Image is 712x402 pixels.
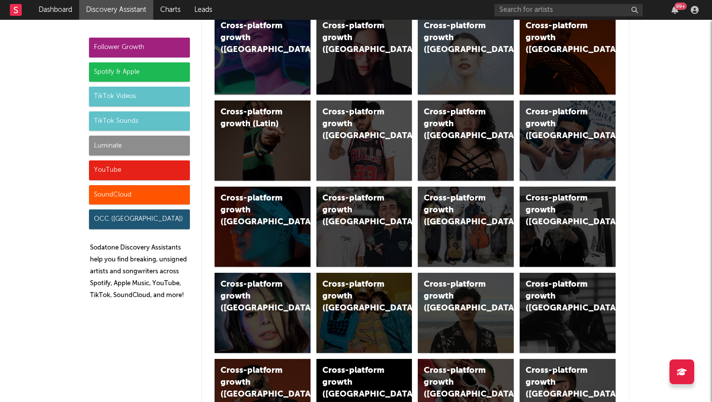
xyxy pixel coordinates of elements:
div: Cross-platform growth ([GEOGRAPHIC_DATA]) [221,279,288,314]
a: Cross-platform growth ([GEOGRAPHIC_DATA]) [316,100,412,181]
div: Spotify & Apple [89,62,190,82]
div: Cross-platform growth ([GEOGRAPHIC_DATA]) [322,193,390,228]
a: Cross-platform growth (Latin) [215,100,311,181]
div: Cross-platform growth ([GEOGRAPHIC_DATA]) [221,365,288,401]
div: Cross-platform growth ([GEOGRAPHIC_DATA]/[GEOGRAPHIC_DATA]/[GEOGRAPHIC_DATA]) [322,365,390,401]
div: TikTok Sounds [89,111,190,131]
a: Cross-platform growth ([GEOGRAPHIC_DATA]) [215,187,311,267]
a: Cross-platform growth ([GEOGRAPHIC_DATA]) [418,273,514,353]
a: Cross-platform growth ([GEOGRAPHIC_DATA]) [316,273,412,353]
a: Cross-platform growth ([GEOGRAPHIC_DATA]) [418,100,514,181]
div: Follower Growth [89,38,190,57]
a: Cross-platform growth ([GEOGRAPHIC_DATA]) [520,187,616,267]
button: 99+ [671,6,678,14]
div: Cross-platform growth ([GEOGRAPHIC_DATA]) [322,106,390,142]
div: Cross-platform growth ([GEOGRAPHIC_DATA]) [424,20,491,56]
div: Cross-platform growth ([GEOGRAPHIC_DATA]) [526,365,593,401]
input: Search for artists [494,4,643,16]
div: Cross-platform growth ([GEOGRAPHIC_DATA]) [526,193,593,228]
div: Cross-platform growth ([GEOGRAPHIC_DATA]) [424,193,491,228]
div: Cross-platform growth ([GEOGRAPHIC_DATA]) [424,106,491,142]
div: Cross-platform growth ([GEOGRAPHIC_DATA]) [424,279,491,314]
a: Cross-platform growth ([GEOGRAPHIC_DATA]) [418,14,514,95]
div: Cross-platform growth ([GEOGRAPHIC_DATA]) [221,20,288,56]
a: Cross-platform growth ([GEOGRAPHIC_DATA]) [316,187,412,267]
div: Cross-platform growth ([GEOGRAPHIC_DATA]) [526,20,593,56]
a: Cross-platform growth ([GEOGRAPHIC_DATA]) [418,187,514,267]
div: Cross-platform growth ([GEOGRAPHIC_DATA]) [221,193,288,228]
div: Luminate [89,136,190,155]
div: TikTok Videos [89,87,190,106]
div: 99 + [674,2,687,10]
div: Cross-platform growth ([GEOGRAPHIC_DATA]) [526,279,593,314]
div: Cross-platform growth (Latin) [221,106,288,130]
div: Cross-platform growth ([GEOGRAPHIC_DATA]) [526,106,593,142]
a: Cross-platform growth ([GEOGRAPHIC_DATA]) [316,14,412,95]
div: YouTube [89,160,190,180]
div: Cross-platform growth ([GEOGRAPHIC_DATA]) [424,365,491,401]
div: Cross-platform growth ([GEOGRAPHIC_DATA]) [322,279,390,314]
div: SoundCloud [89,185,190,205]
a: Cross-platform growth ([GEOGRAPHIC_DATA]) [215,273,311,353]
a: Cross-platform growth ([GEOGRAPHIC_DATA]) [520,100,616,181]
div: Cross-platform growth ([GEOGRAPHIC_DATA]) [322,20,390,56]
p: Sodatone Discovery Assistants help you find breaking, unsigned artists and songwriters across Spo... [90,242,190,301]
a: Cross-platform growth ([GEOGRAPHIC_DATA]) [520,14,616,95]
div: OCC ([GEOGRAPHIC_DATA]) [89,209,190,229]
a: Cross-platform growth ([GEOGRAPHIC_DATA]) [520,273,616,353]
a: Cross-platform growth ([GEOGRAPHIC_DATA]) [215,14,311,95]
